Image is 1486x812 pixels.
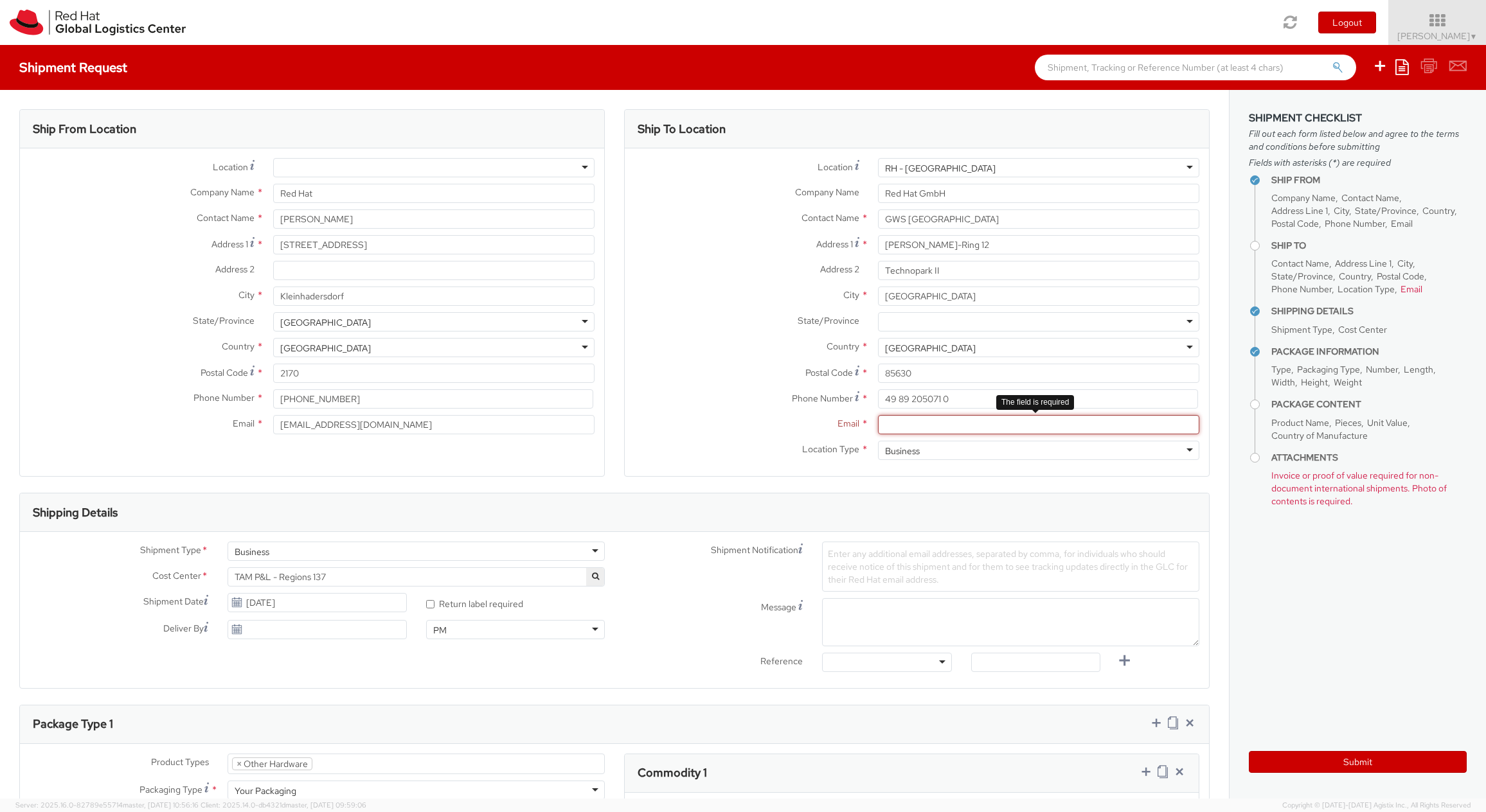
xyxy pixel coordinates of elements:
li: Other Hardware [232,757,312,770]
button: Submit [1249,751,1467,773]
span: Country [1422,205,1455,216]
span: Email [837,418,859,429]
span: Location [818,161,853,173]
span: Country [222,340,255,352]
div: Business [235,545,269,558]
span: City [238,289,255,301]
h4: Ship From [1271,175,1467,185]
span: [PERSON_NAME] [1397,30,1478,42]
span: ▼ [1470,31,1478,42]
input: Shipment, Tracking or Reference Number (at least 4 chars) [1035,55,1356,80]
span: Pieces [1335,417,1361,428]
span: TAM P&L - Regions 137 [228,567,605,587]
span: Enter any additional email addresses, separated by comma, for individuals who should receive noti... [828,548,1188,585]
span: master, [DATE] 09:59:06 [285,800,366,809]
span: Reference [760,655,803,667]
div: [GEOGRAPHIC_DATA] [885,342,976,355]
span: Type [1271,364,1291,375]
h4: Shipment Request [19,60,127,75]
span: Height [1301,376,1328,388]
span: Cost Center [1338,324,1387,335]
span: Company Name [1271,192,1336,204]
span: Contact Name [197,212,255,224]
span: Company Name [190,186,255,198]
span: Cost Center [152,569,201,584]
span: Shipment Type [140,543,201,558]
span: Address 2 [820,263,859,275]
h4: Ship To [1271,241,1467,251]
span: Address 1 [816,238,853,250]
span: TAM P&L - Regions 137 [235,571,598,583]
span: Shipment Date [143,595,204,608]
span: Contact Name [1341,192,1399,204]
span: × [237,758,242,770]
span: Contact Name [801,212,859,224]
span: State/Province [798,315,859,326]
span: Invoice or proof of value required for non-document international shipments. Photo of contents is... [1271,470,1447,507]
span: Product Types [151,756,209,768]
span: Email [233,418,255,429]
span: Message [761,601,796,613]
span: Country [1339,270,1371,282]
span: Postal Code [201,367,248,378]
span: Packaging Type [139,784,202,795]
h3: Shipping Details [33,506,118,519]
span: Location [213,161,248,173]
span: Postal Code [805,367,853,378]
span: Weight [1334,376,1362,388]
h4: Package Information [1271,347,1467,357]
h3: Ship To Location [638,123,726,136]
span: Address Line 1 [1335,258,1392,269]
span: Address Line 1 [1271,205,1328,216]
span: City [1397,258,1413,269]
span: Server: 2025.16.0-82789e55714 [15,800,199,809]
div: RH - [GEOGRAPHIC_DATA] [885,162,996,175]
span: master, [DATE] 10:56:16 [123,800,199,809]
span: Unit Value [1367,417,1408,428]
span: Number [1366,364,1398,375]
span: Phone Number [792,393,853,404]
h3: Package Type 1 [33,718,113,730]
span: State/Province [1271,270,1333,282]
span: State/Province [193,315,255,326]
img: rh-logistics-00dfa346123c4ec078e1.svg [10,10,186,35]
h4: Shipping Details [1271,306,1467,316]
span: Country of Manufacture [1271,430,1368,441]
div: The field is required [996,395,1074,410]
div: PM [433,624,447,637]
span: Fill out each form listed below and agree to the terms and conditions before submitting [1249,127,1467,153]
input: Return label required [426,600,434,608]
span: Location Type [1338,283,1395,295]
div: Business [885,445,920,457]
h3: Ship From Location [33,123,136,136]
label: Return label required [426,596,525,610]
span: Address 1 [211,238,248,250]
span: Postal Code [1377,270,1424,282]
span: Email [1401,283,1422,295]
span: Phone Number [1325,218,1385,229]
h4: Package Content [1271,400,1467,409]
h4: Attachments [1271,453,1467,463]
span: City [843,289,859,301]
span: City [1334,205,1349,216]
span: Length [1404,364,1433,375]
span: Phone Number [193,392,255,403]
h3: Shipment Checklist [1249,112,1467,124]
span: Client: 2025.14.0-db4321d [201,800,366,809]
div: Your Packaging [235,784,296,797]
span: Contact Name [1271,258,1329,269]
span: Shipment Type [1271,324,1332,335]
span: Packaging Type [1297,364,1360,375]
span: State/Province [1355,205,1417,216]
span: Email [1391,218,1413,229]
button: Logout [1318,12,1376,33]
span: Postal Code [1271,218,1319,229]
span: Product Name [1271,417,1329,428]
span: Shipment Notification [711,543,798,557]
span: Country [827,340,859,352]
span: Phone Number [1271,283,1332,295]
div: [GEOGRAPHIC_DATA] [280,342,371,355]
h3: Commodity 1 [638,766,707,779]
span: Location Type [802,443,859,455]
span: Address 2 [215,263,255,275]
